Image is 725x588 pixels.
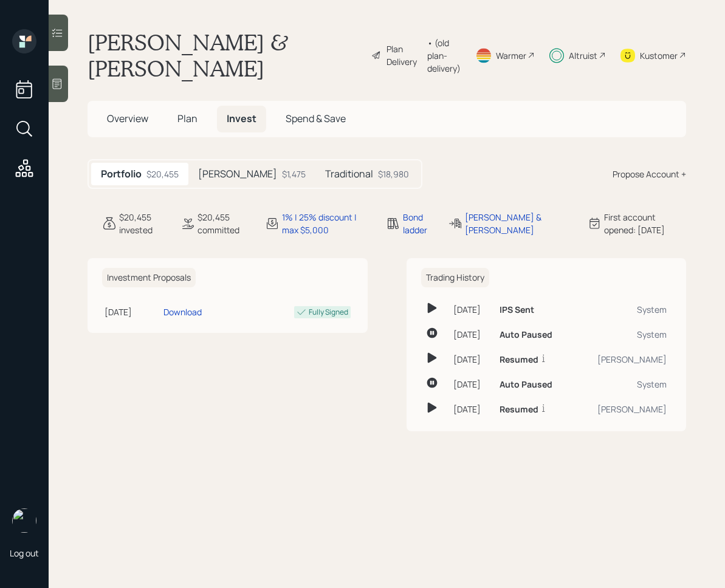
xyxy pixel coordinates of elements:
[453,303,490,316] div: [DATE]
[163,306,202,318] div: Download
[613,168,686,180] div: Propose Account +
[500,305,534,315] h6: IPS Sent
[640,49,678,62] div: Kustomer
[101,168,142,180] h5: Portfolio
[403,211,434,236] div: Bond ladder
[10,547,39,559] div: Log out
[500,380,552,390] h6: Auto Paused
[427,36,461,75] div: • (old plan-delivery)
[500,405,538,415] h6: Resumed
[282,211,371,236] div: 1% | 25% discount | max $5,000
[286,112,346,125] span: Spend & Save
[569,49,597,62] div: Altruist
[102,268,196,288] h6: Investment Proposals
[500,330,552,340] h6: Auto Paused
[177,112,198,125] span: Plan
[227,112,256,125] span: Invest
[453,353,490,366] div: [DATE]
[578,403,667,415] div: [PERSON_NAME]
[105,306,159,318] div: [DATE]
[119,211,166,236] div: $20,455 invested
[496,49,526,62] div: Warmer
[12,508,36,533] img: retirable_logo.png
[500,355,538,365] h6: Resumed
[325,168,373,180] h5: Traditional
[309,307,348,318] div: Fully Signed
[578,353,667,366] div: [PERSON_NAME]
[578,303,667,316] div: System
[453,378,490,391] div: [DATE]
[465,211,572,236] div: [PERSON_NAME] & [PERSON_NAME]
[578,378,667,391] div: System
[282,168,306,180] div: $1,475
[387,43,421,68] div: Plan Delivery
[453,403,490,415] div: [DATE]
[198,168,277,180] h5: [PERSON_NAME]
[107,112,148,125] span: Overview
[578,328,667,341] div: System
[198,211,251,236] div: $20,455 committed
[421,268,489,288] h6: Trading History
[604,211,686,236] div: First account opened: [DATE]
[146,168,179,180] div: $20,455
[453,328,490,341] div: [DATE]
[378,168,409,180] div: $18,980
[88,29,362,81] h1: [PERSON_NAME] & [PERSON_NAME]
